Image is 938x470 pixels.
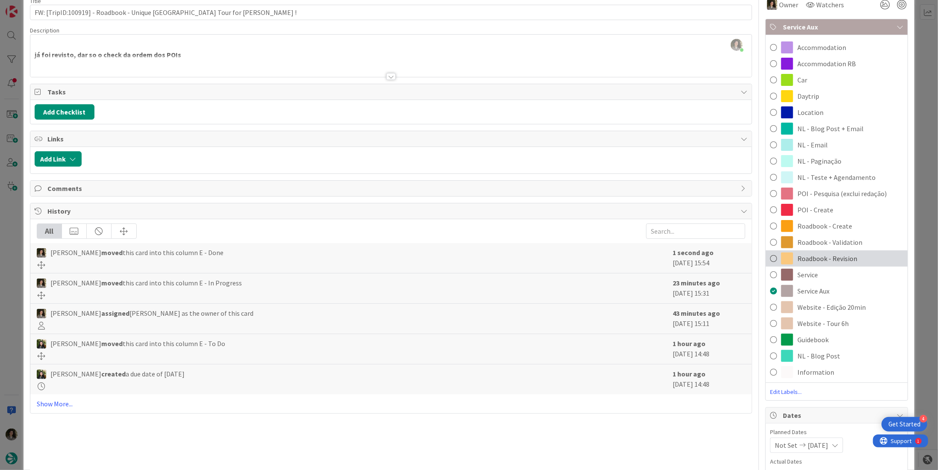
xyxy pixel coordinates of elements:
[797,205,833,215] span: POI - Create
[673,338,745,360] div: [DATE] 14:48
[797,221,852,231] span: Roadbook - Create
[888,420,920,429] div: Get Started
[797,172,876,182] span: NL - Teste + Agendamento
[797,335,829,345] span: Guidebook
[673,339,706,348] b: 1 hour ago
[18,1,39,12] span: Support
[50,369,185,379] span: [PERSON_NAME] a due date of [DATE]
[808,440,828,450] span: [DATE]
[797,75,807,85] span: Car
[797,318,849,329] span: Website - Tour 6h
[783,410,892,420] span: Dates
[797,156,841,166] span: NL - Paginação
[770,428,903,437] span: Planned Dates
[50,308,253,318] span: [PERSON_NAME] [PERSON_NAME] as the owner of this card
[37,399,745,409] a: Show More...
[101,309,129,317] b: assigned
[797,42,846,53] span: Accommodation
[47,87,736,97] span: Tasks
[37,279,46,288] img: MS
[797,302,866,312] span: Website - Edição 20min
[35,104,94,120] button: Add Checklist
[797,91,819,101] span: Daytrip
[30,26,59,34] span: Description
[673,308,745,329] div: [DATE] 15:11
[797,140,828,150] span: NL - Email
[770,457,903,466] span: Actual Dates
[646,223,745,239] input: Search...
[797,367,834,377] span: Information
[882,417,927,432] div: Open Get Started checklist, remaining modules: 4
[797,253,857,264] span: Roadbook - Revision
[766,388,908,396] span: Edit Labels...
[47,134,736,144] span: Links
[673,278,745,299] div: [DATE] 15:31
[797,59,856,69] span: Accommodation RB
[673,247,745,269] div: [DATE] 15:54
[673,309,720,317] b: 43 minutes ago
[920,415,927,423] div: 4
[797,188,887,199] span: POI - Pesquisa (exclui redação)
[797,270,818,280] span: Service
[47,206,736,216] span: History
[35,50,181,59] strong: já foi revisto, dar so o check da ordem dos POIs
[37,339,46,349] img: BC
[797,123,864,134] span: NL - Blog Post + Email
[101,279,123,287] b: moved
[101,370,126,378] b: created
[50,247,223,258] span: [PERSON_NAME] this card into this column E - Done
[783,22,892,32] span: Service Aux
[30,5,752,20] input: type card name here...
[101,248,123,257] b: moved
[35,151,82,167] button: Add Link
[50,338,225,349] span: [PERSON_NAME] this card into this column E - To Do
[673,248,714,257] b: 1 second ago
[797,351,840,361] span: NL - Blog Post
[37,370,46,379] img: BC
[50,278,242,288] span: [PERSON_NAME] this card into this column E - In Progress
[37,309,46,318] img: MS
[37,224,62,238] div: All
[673,370,706,378] b: 1 hour ago
[37,248,46,258] img: MS
[797,286,829,296] span: Service Aux
[775,440,797,450] span: Not Set
[731,39,743,51] img: EtGf2wWP8duipwsnFX61uisk7TBOWsWe.jpg
[673,279,720,287] b: 23 minutes ago
[44,3,47,10] div: 1
[47,183,736,194] span: Comments
[101,339,123,348] b: moved
[797,237,862,247] span: Roadbook - Validation
[673,369,745,390] div: [DATE] 14:48
[797,107,823,117] span: Location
